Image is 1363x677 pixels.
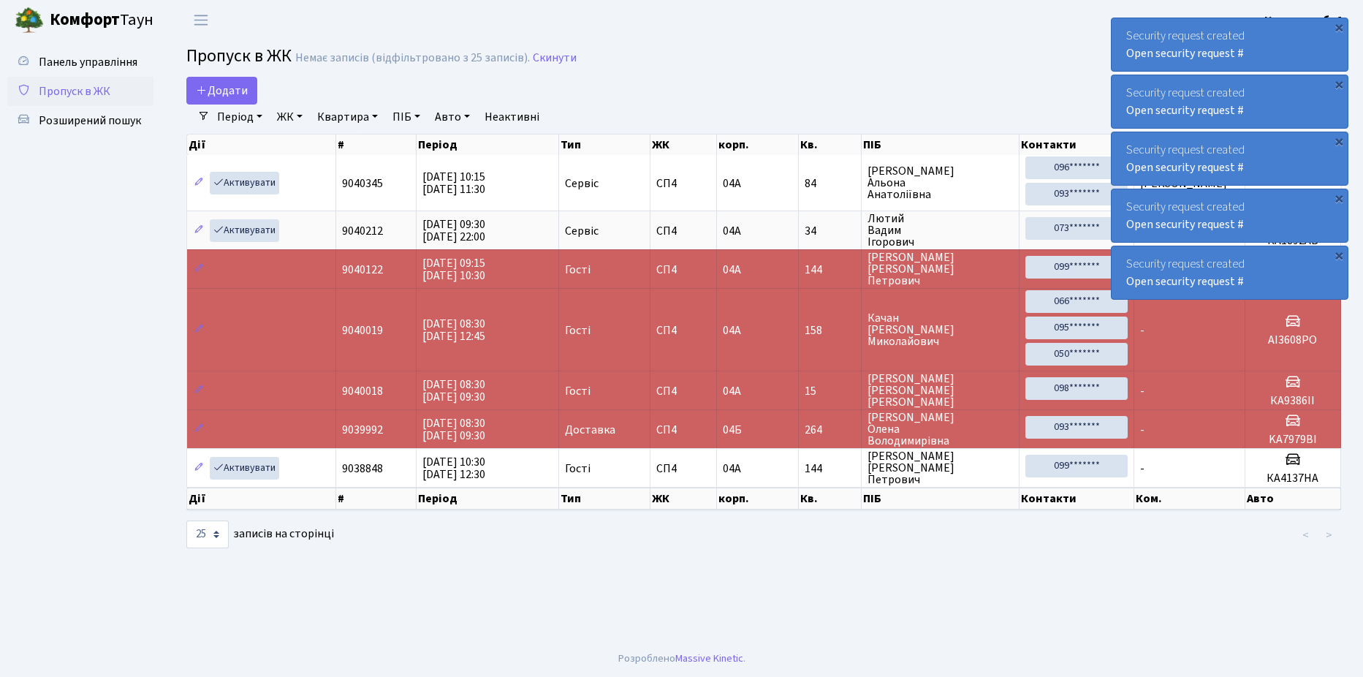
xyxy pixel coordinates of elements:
[1140,461,1144,477] span: -
[39,113,141,129] span: Розширений пошук
[186,43,292,69] span: Пропуск в ЖК
[422,255,485,284] span: [DATE] 09:15 [DATE] 10:30
[867,450,1013,485] span: [PERSON_NAME] [PERSON_NAME] Петрович
[211,105,268,129] a: Період
[656,264,710,276] span: СП4
[1332,134,1346,148] div: ×
[187,135,336,155] th: Дії
[867,251,1013,287] span: [PERSON_NAME] [PERSON_NAME] Петрович
[805,178,855,189] span: 84
[805,325,855,336] span: 158
[565,424,615,436] span: Доставка
[723,383,741,399] span: 04А
[565,325,591,336] span: Гості
[867,165,1013,200] span: [PERSON_NAME] Альона Анатоліївна
[1332,248,1346,262] div: ×
[1126,159,1244,175] a: Open security request #
[723,262,741,278] span: 04А
[422,169,485,197] span: [DATE] 10:15 [DATE] 11:30
[1140,422,1144,438] span: -
[618,651,745,667] div: Розроблено .
[479,105,545,129] a: Неактивні
[7,48,153,77] a: Панель управління
[342,461,383,477] span: 9038848
[1140,322,1144,338] span: -
[656,385,710,397] span: СП4
[1112,18,1348,71] div: Security request created
[1251,333,1334,347] h5: АІ3608РО
[39,83,110,99] span: Пропуск в ЖК
[1251,472,1334,485] h5: КА4137НА
[1126,216,1244,232] a: Open security request #
[342,223,383,239] span: 9040212
[50,8,153,33] span: Таун
[311,105,384,129] a: Квартира
[1112,132,1348,185] div: Security request created
[656,178,710,189] span: СП4
[805,385,855,397] span: 15
[867,373,1013,408] span: [PERSON_NAME] [PERSON_NAME] [PERSON_NAME]
[1245,488,1341,510] th: Авто
[422,377,485,405] span: [DATE] 08:30 [DATE] 09:30
[565,264,591,276] span: Гості
[867,412,1013,447] span: [PERSON_NAME] Олена Володимирівна
[1140,383,1144,399] span: -
[1251,433,1334,447] h5: KA7979BI
[799,135,862,155] th: Кв.
[675,651,743,666] a: Massive Kinetic
[417,135,559,155] th: Період
[717,135,799,155] th: корп.
[650,135,717,155] th: ЖК
[723,223,741,239] span: 04А
[417,488,559,510] th: Період
[867,312,1013,347] span: Качан [PERSON_NAME] Миколайович
[186,521,229,548] select: записів на сторінці
[1126,273,1244,290] a: Open security request #
[342,422,383,438] span: 9039992
[565,225,599,237] span: Сервіс
[656,225,710,237] span: СП4
[7,106,153,135] a: Розширений пошук
[862,488,1020,510] th: ПІБ
[187,488,336,510] th: Дії
[533,51,577,65] a: Скинути
[271,105,308,129] a: ЖК
[1020,488,1134,510] th: Контакти
[342,383,383,399] span: 9040018
[387,105,426,129] a: ПІБ
[717,488,799,510] th: корп.
[723,461,741,477] span: 04А
[805,225,855,237] span: 34
[656,325,710,336] span: СП4
[422,454,485,483] span: [DATE] 10:30 [DATE] 12:30
[1332,20,1346,34] div: ×
[342,175,383,192] span: 9040345
[422,316,485,344] span: [DATE] 08:30 [DATE] 12:45
[565,178,599,189] span: Сервіс
[656,424,710,436] span: СП4
[656,463,710,474] span: СП4
[422,216,485,245] span: [DATE] 09:30 [DATE] 22:00
[565,385,591,397] span: Гості
[723,175,741,192] span: 04А
[1134,488,1245,510] th: Ком.
[1126,45,1244,61] a: Open security request #
[210,457,279,480] a: Активувати
[565,463,591,474] span: Гості
[862,135,1020,155] th: ПІБ
[1126,102,1244,118] a: Open security request #
[196,83,248,99] span: Додати
[50,8,120,31] b: Комфорт
[342,262,383,278] span: 9040122
[15,6,44,35] img: logo.png
[342,322,383,338] span: 9040019
[422,415,485,444] span: [DATE] 08:30 [DATE] 09:30
[39,54,137,70] span: Панель управління
[7,77,153,106] a: Пропуск в ЖК
[559,488,650,510] th: Тип
[650,488,717,510] th: ЖК
[1264,12,1345,29] a: Консьєрж б. 4.
[186,521,334,548] label: записів на сторінці
[1332,191,1346,205] div: ×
